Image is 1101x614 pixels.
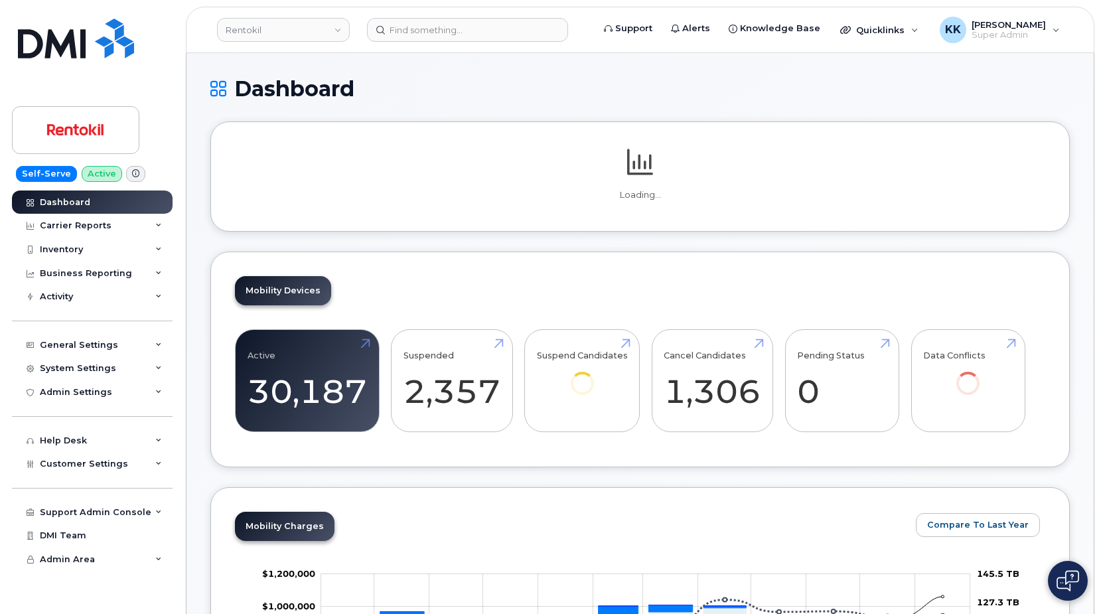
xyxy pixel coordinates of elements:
[1057,570,1079,591] img: Open chat
[404,337,500,425] a: Suspended 2,357
[262,601,315,611] tspan: $1,000,000
[916,513,1040,537] button: Compare To Last Year
[210,77,1070,100] h1: Dashboard
[262,568,315,579] g: $0
[235,189,1045,201] p: Loading...
[664,337,761,425] a: Cancel Candidates 1,306
[235,512,334,541] a: Mobility Charges
[262,601,315,611] g: $0
[248,337,367,425] a: Active 30,187
[927,518,1029,531] span: Compare To Last Year
[977,597,1019,607] tspan: 127.3 TB
[797,337,887,425] a: Pending Status 0
[235,276,331,305] a: Mobility Devices
[977,568,1019,579] tspan: 145.5 TB
[262,568,315,579] tspan: $1,200,000
[923,337,1013,414] a: Data Conflicts
[537,337,628,414] a: Suspend Candidates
